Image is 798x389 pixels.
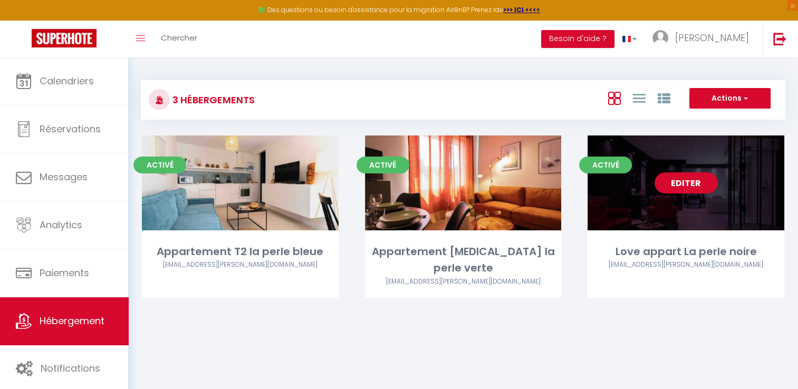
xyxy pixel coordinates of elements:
div: Appartement T2 la perle bleue [142,244,339,260]
div: Airbnb [142,260,339,270]
span: [PERSON_NAME] [675,31,749,44]
a: Vue en Box [608,89,620,106]
span: Chercher [161,32,197,43]
a: Editer [655,172,718,193]
a: ... [PERSON_NAME] [645,21,762,57]
img: logout [773,32,786,45]
a: Chercher [153,21,205,57]
span: Hébergement [40,314,104,327]
a: >>> ICI <<<< [503,5,540,14]
span: Activé [133,157,186,173]
span: Activé [357,157,409,173]
a: Vue en Liste [632,89,645,106]
span: Messages [40,170,88,183]
div: Airbnb [588,260,784,270]
button: Actions [689,88,771,109]
div: Love appart La perle noire [588,244,784,260]
button: Besoin d'aide ? [541,30,614,48]
img: ... [652,30,668,46]
div: Airbnb [365,277,562,287]
a: Vue par Groupe [657,89,670,106]
h3: 3 Hébergements [170,88,255,112]
img: Super Booking [32,29,97,47]
span: Réservations [40,122,101,135]
div: Appartement [MEDICAL_DATA] la perle verte [365,244,562,277]
span: Notifications [41,362,100,375]
span: Calendriers [40,74,94,87]
span: Analytics [40,218,82,231]
span: Paiements [40,266,89,279]
span: Activé [579,157,632,173]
